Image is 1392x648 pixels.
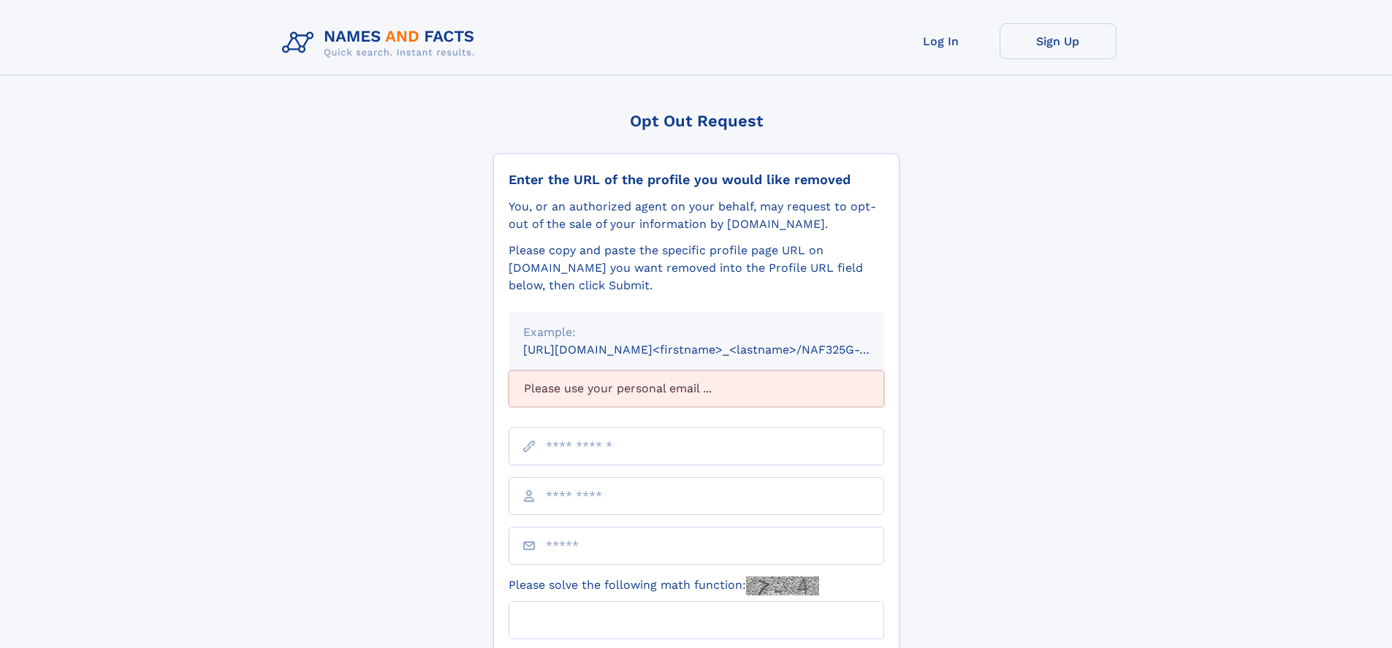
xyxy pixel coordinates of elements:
a: Log In [883,23,1000,59]
div: Enter the URL of the profile you would like removed [509,172,884,188]
img: Logo Names and Facts [276,23,487,63]
div: Opt Out Request [493,112,900,130]
div: You, or an authorized agent on your behalf, may request to opt-out of the sale of your informatio... [509,198,884,233]
small: [URL][DOMAIN_NAME]<firstname>_<lastname>/NAF325G-xxxxxxxx [523,343,912,357]
div: Please use your personal email ... [509,370,884,407]
label: Please solve the following math function: [509,576,819,595]
div: Example: [523,324,870,341]
a: Sign Up [1000,23,1117,59]
div: Please copy and paste the specific profile page URL on [DOMAIN_NAME] you want removed into the Pr... [509,242,884,294]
